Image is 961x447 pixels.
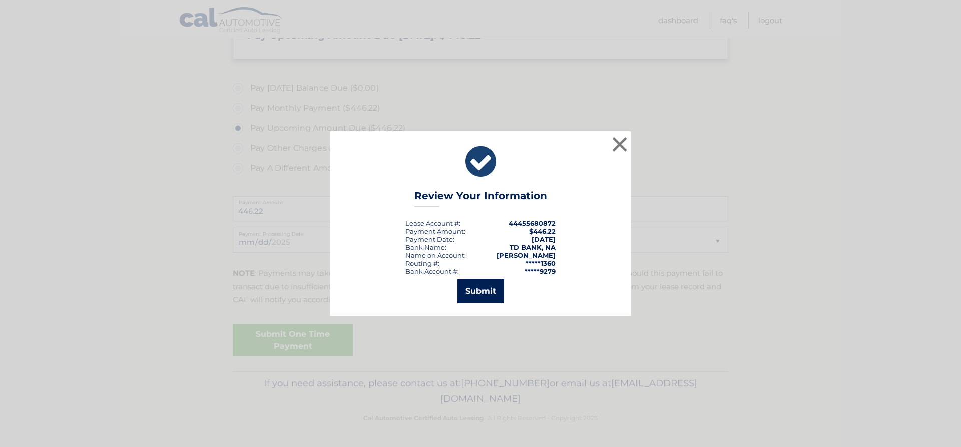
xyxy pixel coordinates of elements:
h3: Review Your Information [414,190,547,207]
strong: 44455680872 [509,219,556,227]
button: Submit [457,279,504,303]
strong: TD BANK, NA [510,243,556,251]
span: Payment Date [405,235,453,243]
div: Bank Account #: [405,267,459,275]
span: [DATE] [532,235,556,243]
div: Routing #: [405,259,439,267]
div: Bank Name: [405,243,446,251]
div: Lease Account #: [405,219,460,227]
span: $446.22 [529,227,556,235]
button: × [610,134,630,154]
div: : [405,235,454,243]
strong: [PERSON_NAME] [497,251,556,259]
div: Name on Account: [405,251,466,259]
div: Payment Amount: [405,227,465,235]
